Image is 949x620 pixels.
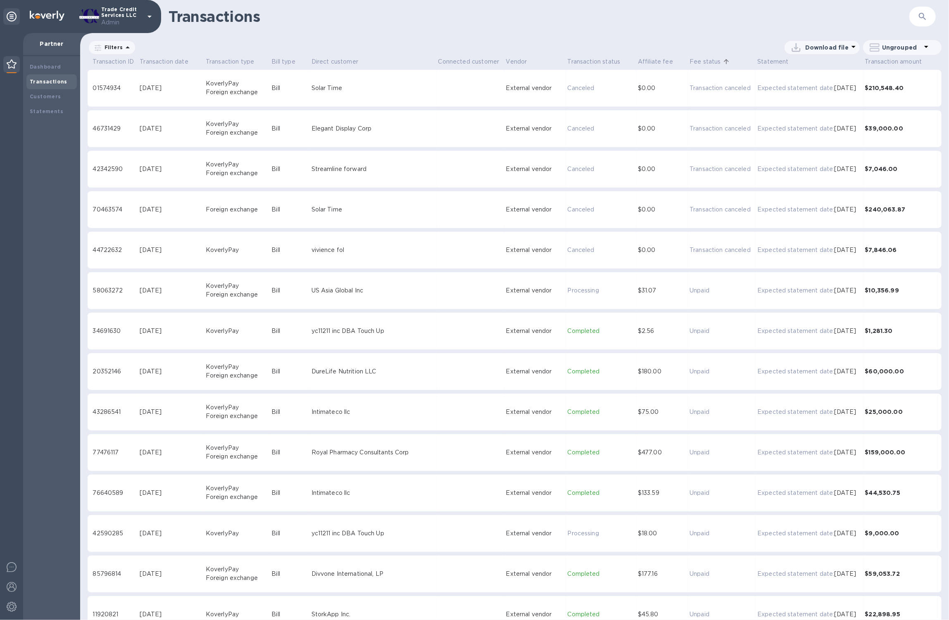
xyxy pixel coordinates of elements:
div: Solar Time [312,205,435,214]
div: KoverlyPay [206,120,269,128]
div: External vendor [506,529,564,538]
div: Bill [271,327,308,335]
div: Bill [271,610,308,619]
div: [DATE] [140,610,202,619]
p: [DATE] [834,124,856,133]
div: External vendor [506,205,564,214]
div: KoverlyPay [206,444,269,452]
div: $7,046.00 [865,165,937,173]
div: $240,063.87 [865,205,937,214]
span: Transaction amount [865,57,922,67]
div: 11920821 [93,610,136,619]
div: $177.16 [638,570,686,578]
b: Dashboard [30,64,61,70]
div: [DATE] [140,408,202,416]
div: $60,000.00 [865,367,937,375]
div: [DATE] [140,84,202,93]
p: Admin [101,18,143,27]
div: Divvone International, LP [312,570,435,578]
div: [DATE] [140,246,202,254]
p: Ungrouped [882,43,921,52]
p: Canceled [568,205,635,214]
div: Foreign exchange [206,88,269,97]
div: KoverlyPay [206,246,269,254]
span: Statement [757,57,788,67]
div: [DATE] [140,124,202,133]
p: Canceled [568,165,635,173]
div: Bill [271,165,308,173]
span: Connected customer [438,57,499,67]
p: Unpaid [690,286,754,295]
div: Bill [271,529,308,538]
p: Completed [568,367,635,376]
span: Transaction date [140,57,199,67]
p: Transaction canceled [690,205,754,214]
div: Bill [271,367,308,376]
div: 76640589 [93,489,136,497]
p: Expected statement date: [757,124,834,133]
p: [DATE] [834,489,856,497]
p: Unpaid [690,570,754,578]
p: Download file [805,43,849,52]
span: Transaction ID [93,57,134,67]
div: [DATE] [140,327,202,335]
span: Transaction status [568,57,621,67]
div: $2.56 [638,327,686,335]
div: $0.00 [638,246,686,254]
div: $159,000.00 [865,448,937,456]
p: Completed [568,570,635,578]
div: KoverlyPay [206,363,269,371]
p: [DATE] [834,246,856,254]
p: [DATE] [834,327,856,335]
div: KoverlyPay [206,327,269,335]
span: Transaction status [568,57,631,67]
p: Unpaid [690,327,754,335]
div: Foreign exchange [206,574,269,582]
div: Intimateco llc [312,408,435,416]
span: Affiliate fee [638,57,673,67]
div: Streamline forward [312,165,435,173]
b: Statements [30,108,63,114]
p: Transaction canceled [690,165,754,173]
span: Transaction type [206,57,265,67]
div: US Asia Global Inc [312,286,435,295]
div: $0.00 [638,205,686,214]
div: $22,898.95 [865,610,937,618]
div: $18.00 [638,529,686,538]
div: [DATE] [140,489,202,497]
p: Processing [568,529,635,538]
p: Canceled [568,124,635,133]
div: $44,530.75 [865,489,937,497]
p: [DATE] [834,286,856,295]
p: Expected statement date: [757,489,834,497]
span: Affiliate fee [638,57,684,67]
p: Completed [568,327,635,335]
b: Transactions [30,78,67,85]
div: 70463574 [93,205,136,214]
div: 85796814 [93,570,136,578]
span: Transaction date [140,57,188,67]
div: $133.59 [638,489,686,497]
div: Foreign exchange [206,205,269,214]
p: Completed [568,408,635,416]
p: [DATE] [834,205,856,214]
span: Bill type [271,57,295,67]
div: [DATE] [140,570,202,578]
span: Direct customer [312,57,358,67]
div: KoverlyPay [206,610,269,619]
p: Expected statement date: [757,367,834,376]
div: External vendor [506,165,564,173]
p: Expected statement date: [757,246,834,254]
div: KoverlyPay [206,529,269,538]
p: Expected statement date: [757,408,834,416]
div: External vendor [506,570,564,578]
div: Foreign exchange [206,493,269,501]
div: $180.00 [638,367,686,376]
span: Fee status [690,57,732,67]
p: Canceled [568,246,635,254]
div: Bill [271,408,308,416]
div: External vendor [506,408,564,416]
p: [DATE] [834,84,856,93]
